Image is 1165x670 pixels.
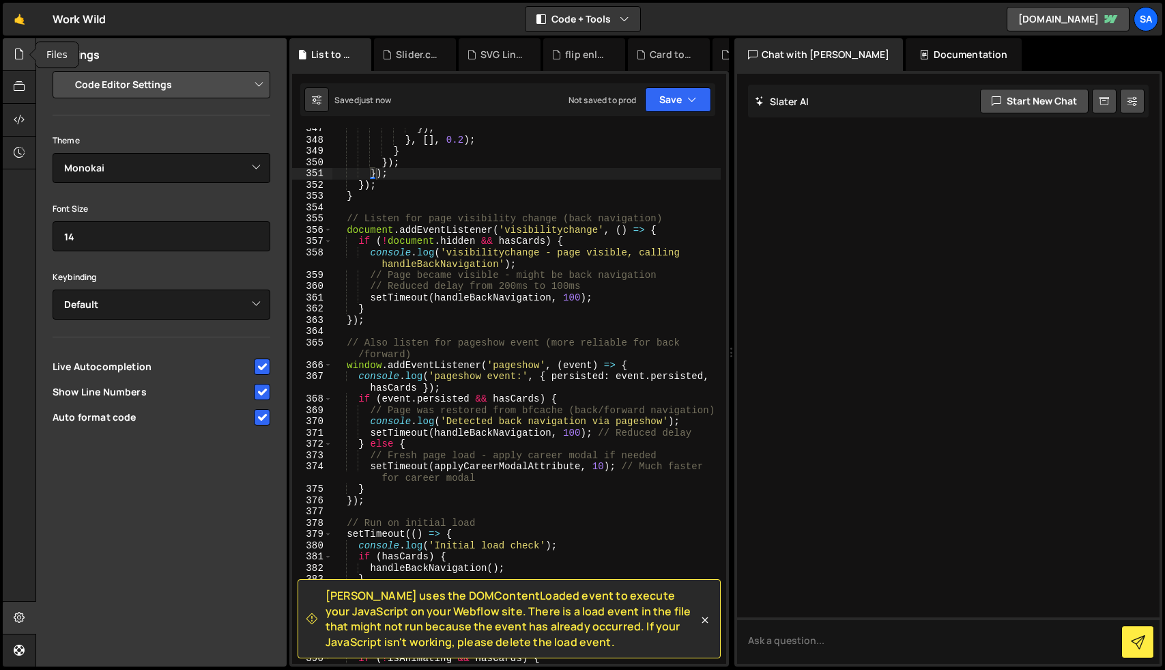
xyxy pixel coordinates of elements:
label: Font Size [53,202,88,216]
div: 381 [292,551,332,563]
div: Saved [334,94,391,106]
div: 387 [292,619,332,630]
a: Sa [1134,7,1158,31]
div: 369 [292,405,332,417]
div: 372 [292,438,332,450]
div: 348 [292,135,332,146]
div: 364 [292,326,332,337]
span: Live Autocompletion [53,360,252,374]
div: 388 [292,630,332,642]
div: 374 [292,461,332,484]
div: Not saved to prod [569,94,637,106]
div: SVG Line animation.js [480,48,524,61]
div: 351 [292,168,332,180]
div: 389 [292,641,332,653]
div: 352 [292,180,332,191]
button: Code + Tools [526,7,640,31]
span: Show Line Numbers [53,385,252,399]
div: 371 [292,428,332,439]
button: Start new chat [980,89,1089,113]
div: 347 [292,123,332,135]
div: 353 [292,191,332,202]
div: 349 [292,145,332,157]
div: Work Wild [53,11,106,27]
div: 376 [292,495,332,507]
div: 359 [292,270,332,281]
div: 373 [292,450,332,462]
div: 357 [292,236,332,247]
h2: Slater AI [755,95,809,108]
div: 358 [292,247,332,270]
div: Card to Page.js [650,48,693,61]
div: 383 [292,574,332,585]
div: Slider.css [396,48,440,61]
div: 377 [292,506,332,518]
div: 365 [292,337,332,360]
div: 384 [292,585,332,597]
button: Save [645,87,711,112]
div: 380 [292,540,332,552]
div: 390 [292,653,332,665]
div: 363 [292,315,332,326]
div: 386 [292,608,332,619]
div: 362 [292,303,332,315]
span: Auto format code [53,410,252,424]
div: 360 [292,281,332,292]
div: just now [359,94,391,106]
div: 375 [292,484,332,495]
div: 356 [292,225,332,236]
span: [PERSON_NAME] uses the DOMContentLoaded event to execute your JavaScript on your Webflow site. Th... [326,588,698,650]
div: 379 [292,529,332,540]
div: Documentation [906,38,1021,71]
div: 366 [292,360,332,372]
a: [DOMAIN_NAME] [1007,7,1130,31]
div: 361 [292,292,332,304]
div: 368 [292,393,332,405]
div: 350 [292,157,332,169]
div: 378 [292,518,332,529]
div: 367 [292,371,332,393]
div: 370 [292,416,332,428]
div: flip enlarge section (temp).js [565,48,609,61]
div: 354 [292,202,332,214]
div: 355 [292,213,332,225]
div: Chat with [PERSON_NAME] [734,38,904,71]
div: List to page.js [311,48,355,61]
label: Theme [53,134,80,148]
div: Files [35,42,78,68]
label: Keybinding [53,270,97,284]
div: 382 [292,563,332,574]
div: 385 [292,596,332,608]
a: 🤙 [3,3,36,36]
